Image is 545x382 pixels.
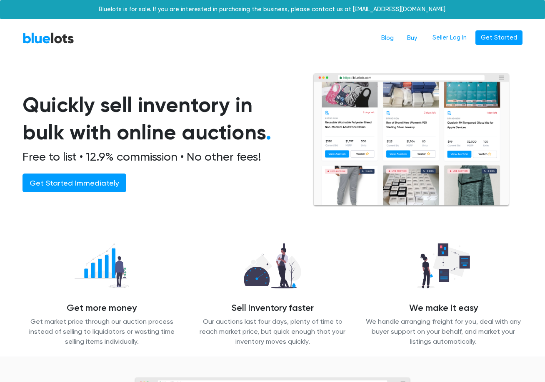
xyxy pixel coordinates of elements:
img: sell_faster-bd2504629311caa3513348c509a54ef7601065d855a39eafb26c6393f8aa8a46.png [237,239,308,293]
a: BlueLots [22,32,74,44]
h2: Free to list • 12.9% commission • No other fees! [22,150,292,164]
img: recover_more-49f15717009a7689fa30a53869d6e2571c06f7df1acb54a68b0676dd95821868.png [67,239,136,293]
h4: Get more money [22,303,181,314]
a: Buy [400,30,424,46]
img: browserlots-effe8949e13f0ae0d7b59c7c387d2f9fb811154c3999f57e71a08a1b8b46c466.png [312,73,510,207]
h1: Quickly sell inventory in bulk with online auctions [22,91,292,146]
a: Get Started Immediately [22,174,126,192]
h4: We make it easy [364,303,522,314]
a: Seller Log In [427,30,472,45]
a: Blog [375,30,400,46]
img: we_manage-77d26b14627abc54d025a00e9d5ddefd645ea4957b3cc0d2b85b0966dac19dae.png [410,239,477,293]
p: Get market price through our auction process instead of selling to liquidators or wasting time se... [22,317,181,347]
p: We handle arranging freight for you, deal with any buyer support on your behalf, and market your ... [364,317,522,347]
span: . [266,120,271,145]
a: Get Started [475,30,522,45]
h4: Sell inventory faster [193,303,352,314]
p: Our auctions last four days, plenty of time to reach market price, but quick enough that your inv... [193,317,352,347]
